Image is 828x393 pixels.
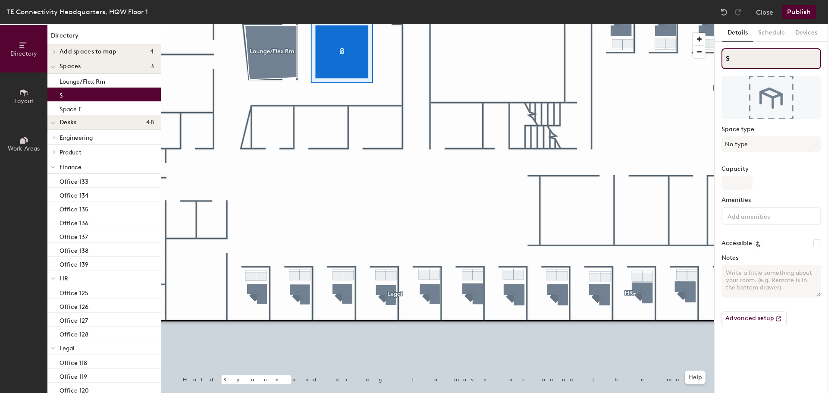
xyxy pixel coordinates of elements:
[734,8,742,16] img: Redo
[47,31,161,44] h1: Directory
[756,5,773,19] button: Close
[753,24,790,42] button: Schedule
[721,136,821,152] button: No type
[721,126,821,133] label: Space type
[60,287,88,297] p: Office 125
[60,149,82,156] span: Product
[60,63,81,70] span: Spaces
[720,8,728,16] img: Undo
[721,76,821,119] img: The space named S
[60,371,87,380] p: Office 119
[7,6,148,17] div: TE Connectivity Headquarters, HQW Floor 1
[60,48,117,55] span: Add spaces to map
[685,371,706,384] button: Help
[790,24,822,42] button: Devices
[60,275,68,282] span: HR
[60,75,105,85] p: Lounge/Flex Rm
[150,48,154,55] span: 4
[8,145,40,152] span: Work Areas
[60,231,88,241] p: Office 137
[782,5,816,19] button: Publish
[60,89,63,99] p: S
[60,245,88,255] p: Office 138
[60,345,75,352] span: Legal
[60,119,76,126] span: Desks
[721,240,752,247] label: Accessible
[721,311,787,326] button: Advanced setup
[60,176,88,185] p: Office 133
[60,328,88,338] p: Office 128
[60,217,88,227] p: Office 136
[60,163,82,171] span: Finance
[60,203,88,213] p: Office 135
[146,119,154,126] span: 48
[60,301,88,311] p: Office 126
[721,197,821,204] label: Amenities
[60,103,82,113] p: Space E
[721,166,821,173] label: Capacity
[722,24,753,42] button: Details
[60,357,87,367] p: Office 118
[726,211,803,221] input: Add amenities
[60,314,88,324] p: Office 127
[60,134,93,141] span: Engineering
[10,50,37,57] span: Directory
[14,97,34,105] span: Layout
[151,63,154,70] span: 3
[60,189,88,199] p: Office 134
[721,255,821,261] label: Notes
[60,258,88,268] p: Office 139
